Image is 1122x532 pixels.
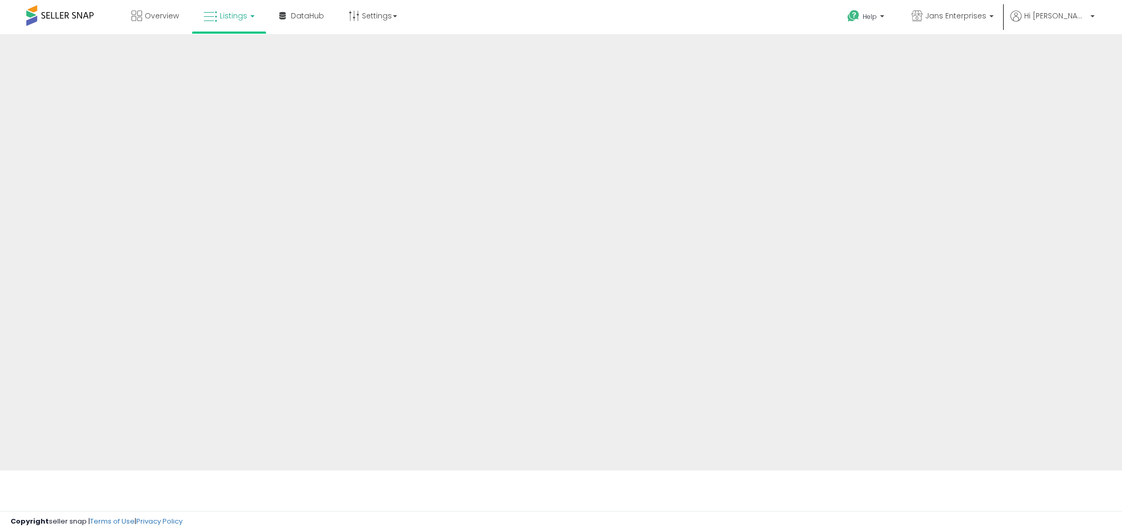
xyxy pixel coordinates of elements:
[847,9,860,23] i: Get Help
[863,12,877,21] span: Help
[291,11,324,21] span: DataHub
[925,11,986,21] span: Jans Enterprises
[145,11,179,21] span: Overview
[1010,11,1095,34] a: Hi [PERSON_NAME]
[1024,11,1087,21] span: Hi [PERSON_NAME]
[839,2,895,34] a: Help
[220,11,247,21] span: Listings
